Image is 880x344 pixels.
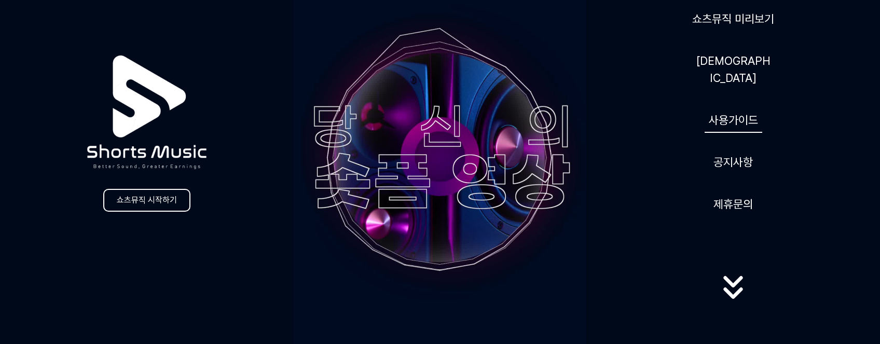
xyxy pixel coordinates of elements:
a: 쇼츠뮤직 시작하기 [103,189,190,212]
button: 제휴문의 [709,191,757,217]
a: 공지사항 [709,149,757,175]
img: logo [62,27,232,197]
a: [DEMOGRAPHIC_DATA] [692,48,775,91]
a: 사용가이드 [705,107,762,133]
a: 쇼츠뮤직 미리보기 [688,6,778,32]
